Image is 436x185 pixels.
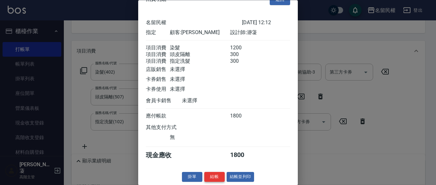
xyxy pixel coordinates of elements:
[146,67,170,73] div: 店販銷售
[170,45,230,52] div: 染髮
[146,52,170,58] div: 項目消費
[230,151,254,160] div: 1800
[230,113,254,120] div: 1800
[170,58,230,65] div: 指定洗髮
[146,45,170,52] div: 項目消費
[146,98,182,104] div: 會員卡銷售
[146,86,170,93] div: 卡券使用
[146,30,170,36] div: 指定
[146,20,242,26] div: 名留民權
[230,52,254,58] div: 300
[182,172,202,182] button: 掛單
[227,172,254,182] button: 結帳並列印
[242,20,290,26] div: [DATE] 12:12
[170,134,230,141] div: 無
[182,98,242,104] div: 未選擇
[170,76,230,83] div: 未選擇
[230,58,254,65] div: 300
[170,67,230,73] div: 未選擇
[146,151,182,160] div: 現金應收
[170,86,230,93] div: 未選擇
[146,58,170,65] div: 項目消費
[204,172,225,182] button: 結帳
[230,30,290,36] div: 設計師: 瀞蓤
[146,113,170,120] div: 應付帳款
[170,52,230,58] div: 頭皮隔離
[230,45,254,52] div: 1200
[146,125,194,131] div: 其他支付方式
[170,30,230,36] div: 顧客: [PERSON_NAME]
[146,76,170,83] div: 卡券銷售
